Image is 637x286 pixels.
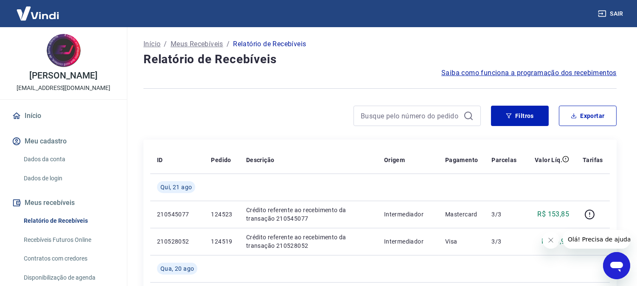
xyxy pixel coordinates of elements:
[20,151,117,168] a: Dados da conta
[492,210,517,219] p: 3/3
[143,39,160,49] a: Início
[47,34,81,68] img: e78ac1b3-a6a3-44ae-817e-a6344fd5d334.jpeg
[10,132,117,151] button: Meu cadastro
[542,236,569,247] p: R$ 76,92
[492,156,517,164] p: Parcelas
[10,0,65,26] img: Vindi
[157,210,197,219] p: 210545077
[559,106,617,126] button: Exportar
[211,210,232,219] p: 124523
[583,156,603,164] p: Tarifas
[246,156,275,164] p: Descrição
[20,212,117,230] a: Relatório de Recebíveis
[384,237,432,246] p: Intermediador
[20,170,117,187] a: Dados de login
[246,233,370,250] p: Crédito referente ao recebimento da transação 210528052
[29,71,97,80] p: [PERSON_NAME]
[596,6,627,22] button: Sair
[143,51,617,68] h4: Relatório de Recebíveis
[10,107,117,125] a: Início
[384,156,405,164] p: Origem
[361,109,460,122] input: Busque pelo número do pedido
[20,231,117,249] a: Recebíveis Futuros Online
[445,156,478,164] p: Pagamento
[603,252,630,279] iframe: Botão para abrir a janela de mensagens
[538,209,570,219] p: R$ 153,85
[211,156,231,164] p: Pedido
[10,193,117,212] button: Meus recebíveis
[535,156,562,164] p: Valor Líq.
[384,210,432,219] p: Intermediador
[445,210,478,219] p: Mastercard
[211,237,232,246] p: 124519
[160,183,192,191] span: Qui, 21 ago
[563,230,630,249] iframe: Mensagem da empresa
[157,237,197,246] p: 210528052
[246,206,370,223] p: Crédito referente ao recebimento da transação 210545077
[233,39,306,49] p: Relatório de Recebíveis
[441,68,617,78] a: Saiba como funciona a programação dos recebimentos
[542,232,559,249] iframe: Fechar mensagem
[227,39,230,49] p: /
[17,84,110,93] p: [EMAIL_ADDRESS][DOMAIN_NAME]
[164,39,167,49] p: /
[491,106,549,126] button: Filtros
[445,237,478,246] p: Visa
[20,250,117,267] a: Contratos com credores
[160,264,194,273] span: Qua, 20 ago
[492,237,517,246] p: 3/3
[157,156,163,164] p: ID
[5,6,71,13] span: Olá! Precisa de ajuda?
[171,39,223,49] a: Meus Recebíveis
